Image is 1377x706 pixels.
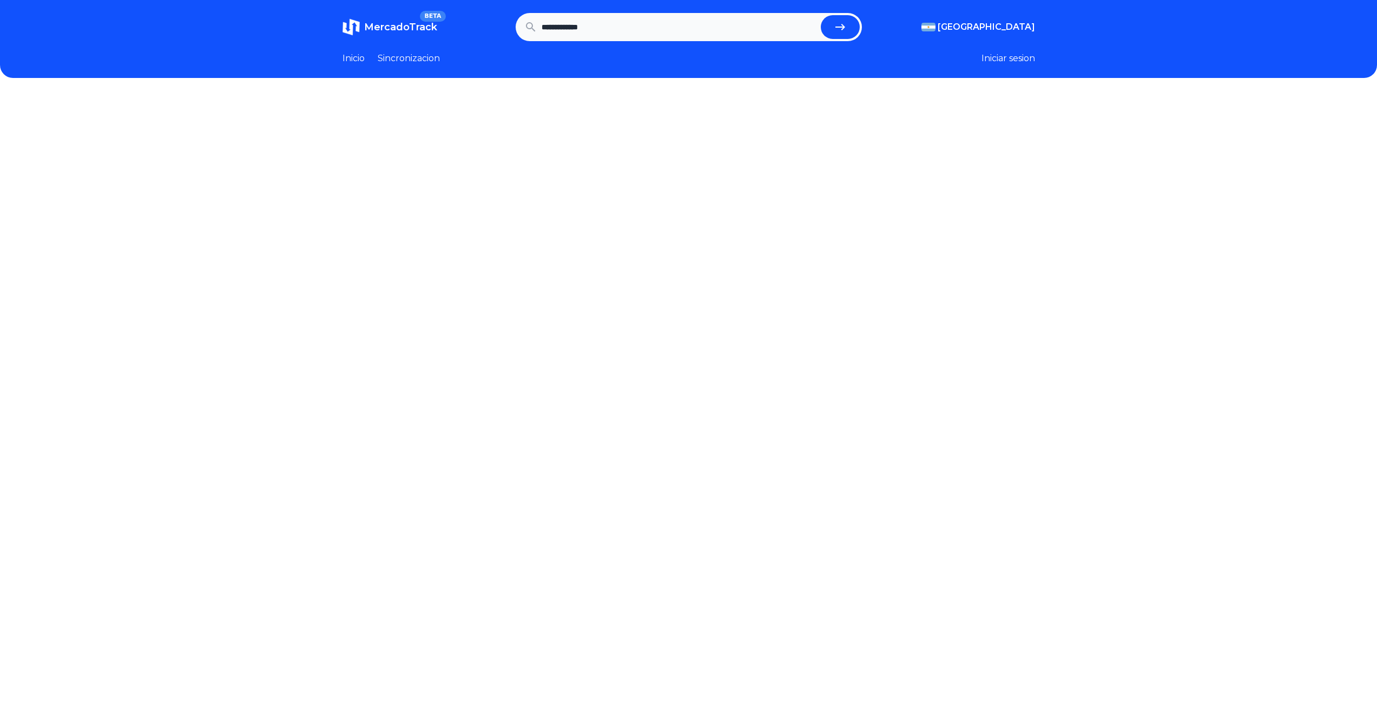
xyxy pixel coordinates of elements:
span: [GEOGRAPHIC_DATA] [938,21,1035,34]
a: Sincronizacion [378,52,440,65]
button: Iniciar sesion [981,52,1035,65]
a: Inicio [342,52,365,65]
img: Argentina [921,23,935,31]
span: BETA [420,11,445,22]
span: MercadoTrack [364,21,437,33]
a: MercadoTrackBETA [342,18,437,36]
button: [GEOGRAPHIC_DATA] [921,21,1035,34]
img: MercadoTrack [342,18,360,36]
